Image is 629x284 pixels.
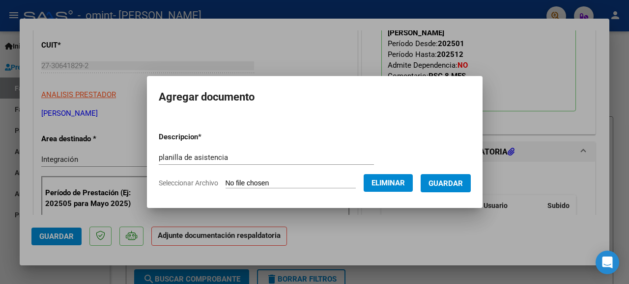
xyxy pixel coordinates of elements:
[429,179,463,188] span: Guardar
[159,131,253,143] p: Descripcion
[372,179,405,187] span: Eliminar
[364,174,413,192] button: Eliminar
[596,251,619,274] div: Open Intercom Messenger
[159,179,218,187] span: Seleccionar Archivo
[421,174,471,192] button: Guardar
[159,88,471,106] h2: Agregar documento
